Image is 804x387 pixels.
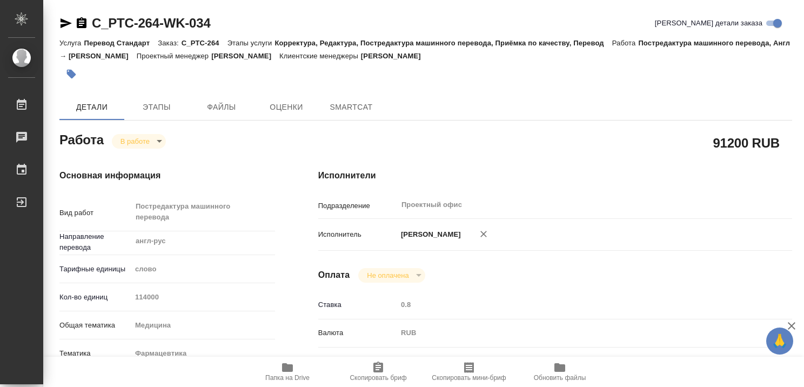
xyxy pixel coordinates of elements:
[117,137,153,146] button: В работе
[242,357,333,387] button: Папка на Drive
[766,328,793,355] button: 🙏
[358,268,425,283] div: В работе
[59,17,72,30] button: Скопировать ссылку для ЯМессенджера
[211,52,279,60] p: [PERSON_NAME]
[131,260,275,278] div: слово
[472,222,495,246] button: Удалить исполнителя
[137,52,211,60] p: Проектный менеджер
[325,101,377,114] span: SmartCat
[112,134,166,149] div: В работе
[397,229,461,240] p: [PERSON_NAME]
[424,357,514,387] button: Скопировать мини-бриф
[318,328,397,338] p: Валюта
[318,269,350,282] h4: Оплата
[158,39,181,47] p: Заказ:
[131,316,275,335] div: Медицина
[59,129,104,149] h2: Работа
[397,297,753,312] input: Пустое поле
[279,52,361,60] p: Клиентские менеджеры
[397,324,753,342] div: RUB
[260,101,312,114] span: Оценки
[59,208,131,218] p: Вид работ
[333,357,424,387] button: Скопировать бриф
[655,18,762,29] span: [PERSON_NAME] детали заказа
[92,16,211,30] a: C_PTC-264-WK-034
[534,374,586,382] span: Обновить файлы
[318,299,397,310] p: Ставка
[84,39,158,47] p: Перевод Стандарт
[59,264,131,275] p: Тарифные единицы
[227,39,275,47] p: Этапы услуги
[75,17,88,30] button: Скопировать ссылку
[131,344,275,363] div: Фармацевтика
[364,271,412,280] button: Не оплачена
[350,374,406,382] span: Скопировать бриф
[318,169,792,182] h4: Исполнители
[612,39,639,47] p: Работа
[713,134,780,152] h2: 91200 RUB
[66,101,118,114] span: Детали
[59,62,83,86] button: Добавить тэг
[131,101,183,114] span: Этапы
[59,320,131,331] p: Общая тематика
[59,292,131,303] p: Кол-во единиц
[318,229,397,240] p: Исполнитель
[361,52,429,60] p: [PERSON_NAME]
[770,330,789,352] span: 🙏
[59,39,84,47] p: Услуга
[318,201,397,211] p: Подразделение
[59,231,131,253] p: Направление перевода
[59,169,275,182] h4: Основная информация
[182,39,227,47] p: C_PTC-264
[274,39,612,47] p: Корректура, Редактура, Постредактура машинного перевода, Приёмка по качеству, Перевод
[432,374,506,382] span: Скопировать мини-бриф
[196,101,247,114] span: Файлы
[131,289,275,305] input: Пустое поле
[265,374,310,382] span: Папка на Drive
[59,348,131,359] p: Тематика
[514,357,605,387] button: Обновить файлы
